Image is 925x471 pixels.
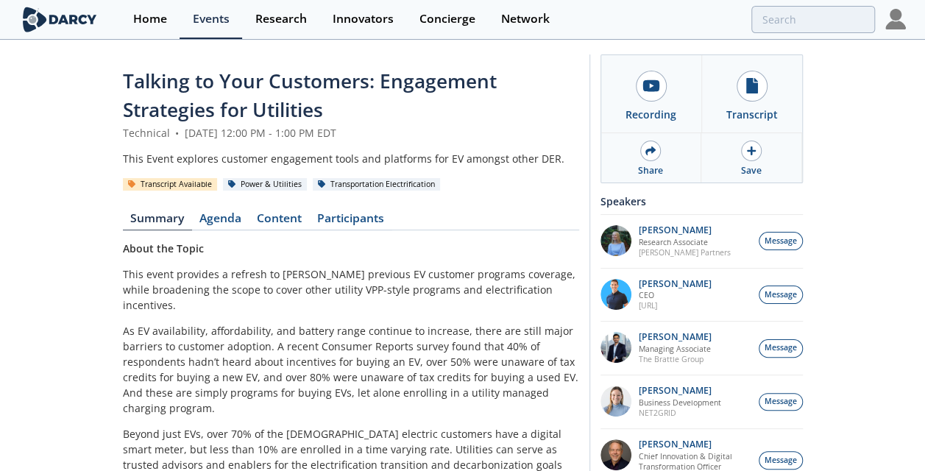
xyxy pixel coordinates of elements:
a: Agenda [192,213,249,230]
span: Message [765,289,797,301]
img: Profile [885,9,906,29]
p: [PERSON_NAME] [639,279,712,289]
p: [PERSON_NAME] [639,386,721,396]
p: The Brattle Group [639,354,712,364]
div: Save [741,164,762,177]
span: Talking to Your Customers: Engagement Strategies for Utilities [123,68,497,123]
p: [PERSON_NAME] [639,439,751,450]
p: As EV availability, affordability, and battery range continue to increase, there are still major ... [123,323,579,416]
p: [PERSON_NAME] Partners [639,247,731,258]
a: Participants [310,213,392,230]
p: Business Development [639,397,721,408]
div: Speakers [600,188,803,214]
img: 781a77fd-97c1-4638-8676-fd926472e219 [600,332,631,363]
div: Recording [625,107,676,122]
img: 8nc8IWNxTTajwnz6EI9K [600,386,631,417]
button: Message [759,393,803,411]
div: Home [133,13,167,25]
span: Message [765,235,797,247]
div: Transcript Available [123,178,218,191]
div: Innovators [333,13,394,25]
button: Message [759,339,803,358]
a: Summary [123,213,192,230]
p: [URL] [639,300,712,311]
div: Transcript [726,107,778,122]
p: This event provides a refresh to [PERSON_NAME] previous EV customer programs coverage, while broa... [123,266,579,313]
a: Recording [601,55,702,132]
a: Transcript [701,55,802,132]
button: Message [759,451,803,470]
button: Message [759,286,803,304]
p: CEO [639,290,712,300]
div: Research [255,13,307,25]
button: Message [759,232,803,250]
div: Events [193,13,230,25]
div: This Event explores customer engagement tools and platforms for EV amongst other DER. [123,151,579,166]
p: NET2GRID [639,408,721,418]
input: Advanced Search [751,6,875,33]
p: [PERSON_NAME] [639,225,731,235]
div: Technical [DATE] 12:00 PM - 1:00 PM EDT [123,125,579,141]
img: dfc920d1-42f7-40b6-8633-bec6bb22c81a [600,279,631,310]
img: cd884ba0-b05e-413f-b576-e87a31efdc55 [600,439,631,470]
p: Managing Associate [639,344,712,354]
div: Power & Utilities [223,178,308,191]
span: Message [765,342,797,354]
div: Share [638,164,663,177]
p: [PERSON_NAME] [639,332,712,342]
p: Research Associate [639,237,731,247]
img: logo-wide.svg [20,7,100,32]
a: Content [249,213,310,230]
img: 48b9ed74-1113-426d-8bd2-6cc133422703 [600,225,631,256]
div: Concierge [419,13,475,25]
span: Message [765,455,797,467]
div: Network [501,13,550,25]
div: Transportation Electrification [313,178,441,191]
strong: About the Topic [123,241,204,255]
span: • [173,126,182,140]
span: Message [765,396,797,408]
